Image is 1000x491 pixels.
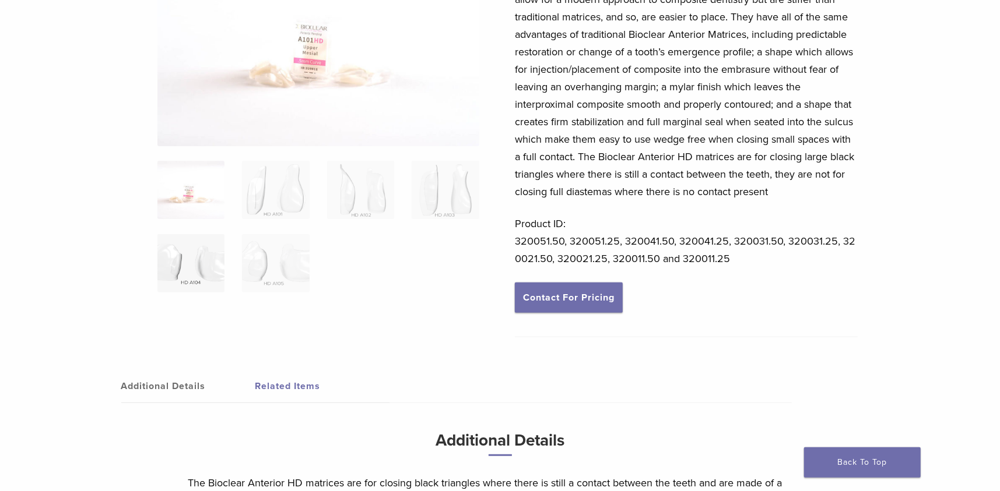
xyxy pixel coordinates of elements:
img: Anterior-HD-A-Series-Matrices-324x324.jpg [157,161,224,219]
a: Related Items [255,370,390,402]
img: HD Matrix A Series - Image 5 [157,234,224,292]
img: HD Matrix A Series - Image 3 [327,161,394,219]
h3: Additional Details [188,426,812,465]
a: Back To Top [804,447,921,478]
a: Additional Details [121,370,255,402]
img: HD Matrix A Series - Image 6 [242,234,309,292]
img: HD Matrix A Series - Image 2 [242,161,309,219]
a: Contact For Pricing [515,282,623,313]
img: HD Matrix A Series - Image 4 [412,161,479,219]
p: Product ID: 320051.50, 320051.25, 320041.50, 320041.25, 320031.50, 320031.25, 320021.50, 320021.2... [515,215,858,267]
